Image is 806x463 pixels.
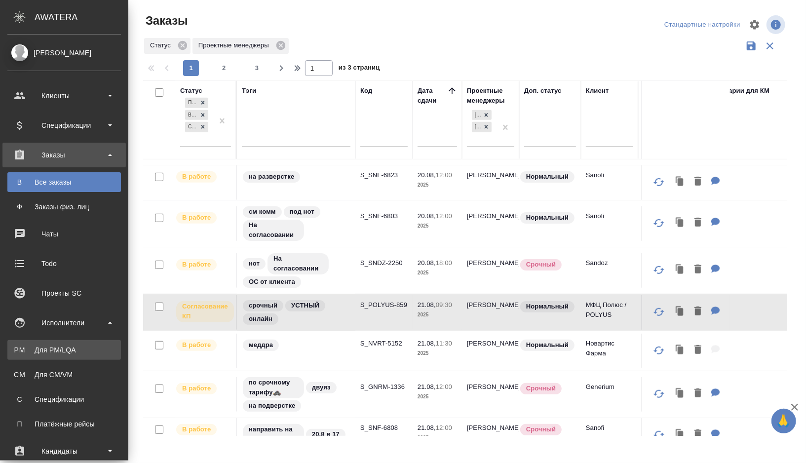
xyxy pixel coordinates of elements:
div: Статус [144,38,191,54]
div: направить на подверстку, 20.8 в 17 [242,423,350,446]
p: Срочный [526,260,556,270]
div: Статус по умолчанию для стандартных заказов [519,170,576,184]
div: Доп. статус [524,86,562,96]
div: В работе [185,110,197,120]
button: Клонировать [671,213,690,233]
button: 🙏 [771,409,796,433]
div: Подтвержден, В работе, Согласование КП [184,121,209,133]
p: В работе [182,260,211,270]
div: Код [360,86,372,96]
td: [PERSON_NAME] [462,377,519,412]
p: 20.08, [418,212,436,220]
div: Клиенты [7,88,121,103]
button: Сбросить фильтры [761,37,779,55]
div: [PERSON_NAME] [7,47,121,58]
p: Срочный [526,384,556,393]
p: на подверстке [249,401,295,411]
button: Обновить [647,300,671,324]
div: Todo [7,256,121,271]
p: нот [249,259,260,269]
button: Удалить [690,260,706,280]
div: Статус [180,86,202,96]
p: МФЦ Полюс / POLYUS [586,300,633,320]
a: Проекты SC [2,281,126,306]
a: ФЗаказы физ. лиц [7,197,121,217]
p: Срочный [526,424,556,434]
div: Статус по умолчанию для стандартных заказов [519,300,576,313]
td: [PERSON_NAME] [462,334,519,368]
button: Обновить [647,170,671,194]
a: CMДля CM/VM [7,365,121,385]
div: Спецификации [7,118,121,133]
p: 2025 [418,221,457,231]
p: срочный [249,301,277,310]
span: 2 [216,63,232,73]
div: Заказы [7,148,121,162]
div: Выставляет ПМ после принятия заказа от КМа [175,339,231,352]
div: split button [662,17,743,33]
button: Обновить [647,423,671,447]
p: S_NVRT-5152 [360,339,408,348]
a: ВВсе заказы [7,172,121,192]
p: двуяз [312,383,331,392]
div: Подтвержден, В работе, Согласование КП [184,109,209,121]
p: S_GNRM-1336 [360,382,408,392]
span: Заказы [143,13,188,29]
a: Todo [2,251,126,276]
p: см комм [249,207,276,217]
button: Удалить [690,302,706,322]
div: Чаты [7,227,121,241]
span: Посмотреть информацию [767,15,787,34]
div: Заказы физ. лиц [12,202,116,212]
div: [PERSON_NAME] [472,122,481,132]
button: Клонировать [671,302,690,322]
button: Обновить [647,258,671,282]
p: 2025 [418,348,457,358]
p: 2025 [418,310,457,320]
button: 3 [249,60,265,76]
a: Чаты [2,222,126,246]
div: Горшкова Валентина, Грабко Мария [471,121,493,133]
button: Клонировать [671,172,690,192]
div: Выставляется автоматически, если на указанный объем услуг необходимо больше времени в стандартном... [519,258,576,271]
div: Клиент [586,86,609,96]
p: меддра [249,340,273,350]
p: S_SNF-6823 [360,170,408,180]
p: 12:00 [436,424,452,431]
span: 🙏 [775,411,792,431]
div: Выставляется автоматически, если на указанный объем услуг необходимо больше времени в стандартном... [519,382,576,395]
p: по срочному тарифу🚓 [249,378,298,397]
div: AWATERA [35,7,128,27]
p: 21.08, [418,301,436,309]
button: Сохранить фильтры [742,37,761,55]
p: Sandoz [586,258,633,268]
div: Выставляет ПМ после принятия заказа от КМа [175,211,231,225]
span: Настроить таблицу [743,13,767,37]
div: Согласование КП [185,122,197,132]
div: Подтвержден [185,98,197,108]
div: Выставляет ПМ после принятия заказа от КМа [175,382,231,395]
div: Тэги [242,86,256,96]
p: 21.08, [418,383,436,390]
button: Клонировать [671,260,690,280]
div: по срочному тарифу🚓, двуяз, на подверстке [242,376,350,413]
p: S_SNF-6808 [360,423,408,433]
a: PMДля PM/LQA [7,340,121,360]
div: на разверстке [242,170,350,184]
td: [PERSON_NAME] [462,418,519,453]
button: Клонировать [671,424,690,445]
p: Статус [150,40,174,50]
p: 21.08, [418,340,436,347]
div: см комм, под нот, На согласовании [242,205,350,242]
div: Выставляет ПМ после принятия заказа от КМа [175,258,231,271]
div: Проекты SC [7,286,121,301]
a: ППлатёжные рейсы [7,414,121,434]
p: 11:30 [436,340,452,347]
p: В работе [182,424,211,434]
p: Новартис Фарма [586,339,633,358]
div: Платёжные рейсы [12,419,116,429]
button: Удалить [690,213,706,233]
p: S_POLYUS-859 [360,300,408,310]
p: 12:00 [436,212,452,220]
p: Sanofi [586,170,633,180]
